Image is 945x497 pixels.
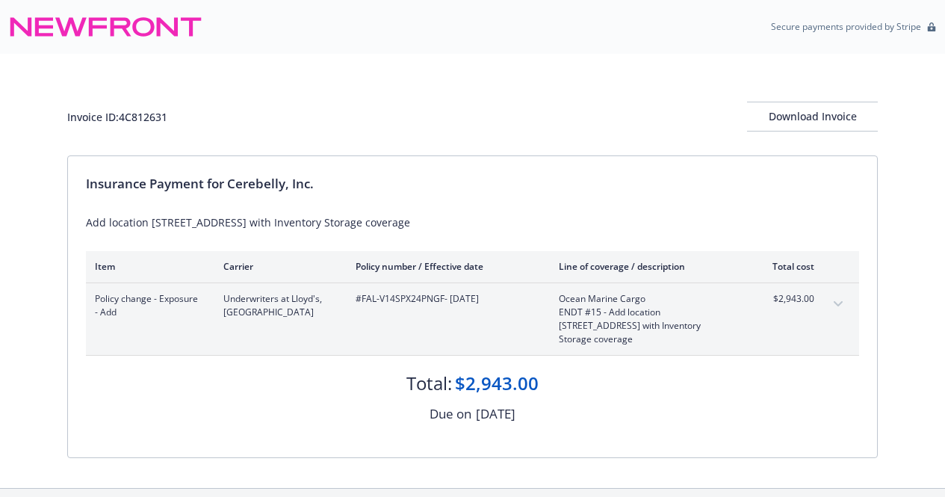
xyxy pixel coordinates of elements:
span: Ocean Marine CargoENDT #15 - Add location [STREET_ADDRESS] with Inventory Storage coverage [559,292,734,346]
span: Ocean Marine Cargo [559,292,734,306]
span: Policy change - Exposure - Add [95,292,199,319]
div: $2,943.00 [455,371,539,396]
div: Carrier [223,260,332,273]
div: Policy number / Effective date [356,260,535,273]
div: [DATE] [476,404,515,424]
div: Add location [STREET_ADDRESS] with Inventory Storage coverage [86,214,859,230]
div: Total: [406,371,452,396]
div: Insurance Payment for Cerebelly, Inc. [86,174,859,194]
span: Underwriters at Lloyd's, [GEOGRAPHIC_DATA] [223,292,332,319]
div: Total cost [758,260,814,273]
div: Item [95,260,199,273]
div: Invoice ID: 4C812631 [67,109,167,125]
button: expand content [826,292,850,316]
p: Secure payments provided by Stripe [771,20,921,33]
span: #FAL-V14SPX24PNGF - [DATE] [356,292,535,306]
button: Download Invoice [747,102,878,132]
span: ENDT #15 - Add location [STREET_ADDRESS] with Inventory Storage coverage [559,306,734,346]
div: Policy change - Exposure - AddUnderwriters at Lloyd's, [GEOGRAPHIC_DATA]#FAL-V14SPX24PNGF- [DATE]... [86,283,859,355]
div: Line of coverage / description [559,260,734,273]
span: $2,943.00 [758,292,814,306]
div: Due on [430,404,471,424]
